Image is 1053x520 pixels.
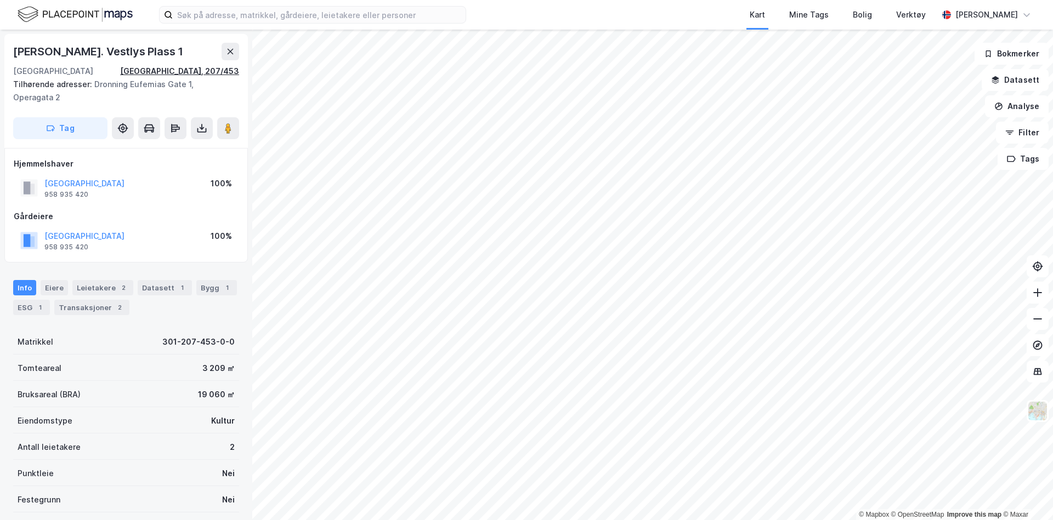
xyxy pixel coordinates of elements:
div: Bolig [853,8,872,21]
div: 958 935 420 [44,190,88,199]
span: Tilhørende adresser: [13,79,94,89]
div: [PERSON_NAME] [955,8,1018,21]
button: Filter [996,122,1049,144]
div: Mine Tags [789,8,829,21]
div: 958 935 420 [44,243,88,252]
div: Nei [222,467,235,480]
div: Festegrunn [18,493,60,506]
div: 301-207-453-0-0 [162,335,235,348]
div: Bruksareal (BRA) [18,388,81,401]
div: Eiere [41,280,68,295]
div: 1 [177,282,188,293]
input: Søk på adresse, matrikkel, gårdeiere, leietakere eller personer [173,7,466,23]
img: logo.f888ab2527a4732fd821a326f86c7f29.svg [18,5,133,24]
a: Improve this map [947,511,1001,518]
a: Mapbox [859,511,889,518]
div: 1 [35,302,46,313]
div: Kart [750,8,765,21]
div: [PERSON_NAME]. Vestlys Plass 1 [13,43,185,60]
div: Nei [222,493,235,506]
a: OpenStreetMap [891,511,944,518]
button: Tags [998,148,1049,170]
div: Matrikkel [18,335,53,348]
div: 3 209 ㎡ [202,362,235,375]
div: Eiendomstype [18,414,72,427]
div: 19 060 ㎡ [198,388,235,401]
div: Kultur [211,414,235,427]
button: Bokmerker [975,43,1049,65]
div: Info [13,280,36,295]
button: Datasett [982,69,1049,91]
button: Tag [13,117,107,139]
div: 1 [222,282,233,293]
div: Verktøy [896,8,926,21]
div: Datasett [138,280,192,295]
div: 100% [211,230,232,243]
div: [GEOGRAPHIC_DATA] [13,65,93,78]
div: Bygg [196,280,237,295]
div: ESG [13,300,50,315]
div: Hjemmelshaver [14,157,239,170]
div: Gårdeiere [14,210,239,223]
div: 2 [118,282,129,293]
div: Tomteareal [18,362,61,375]
div: Punktleie [18,467,54,480]
div: 2 [230,441,235,454]
button: Analyse [985,95,1049,117]
div: [GEOGRAPHIC_DATA], 207/453 [120,65,239,78]
div: Dronning Eufemias Gate 1, Operagata 2 [13,78,230,104]
div: 2 [114,302,125,313]
div: Antall leietakere [18,441,81,454]
div: Leietakere [72,280,133,295]
img: Z [1027,401,1048,421]
iframe: Chat Widget [998,467,1053,520]
div: Transaksjoner [54,300,129,315]
div: 100% [211,177,232,190]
